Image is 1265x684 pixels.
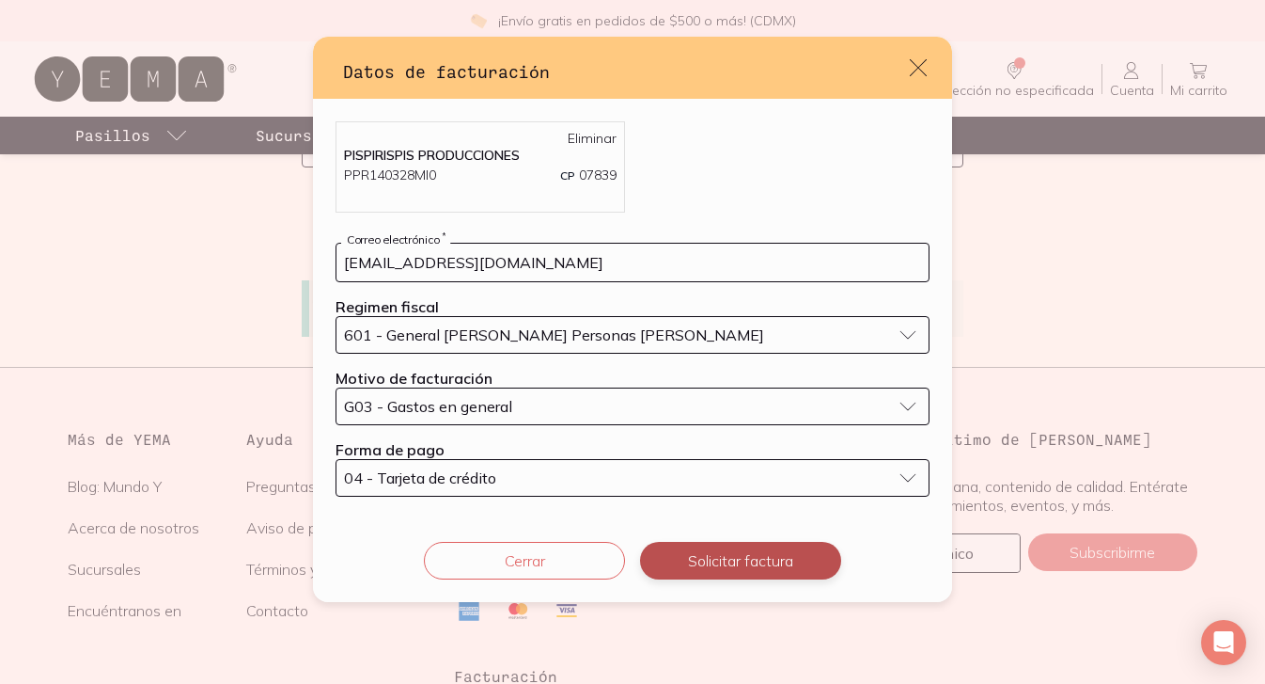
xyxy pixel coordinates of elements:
[640,542,841,580] button: Solicitar factura
[424,542,625,580] button: Cerrar
[344,147,617,164] p: PISPIRISPIS PRODUCCIONES
[336,369,492,388] label: Motivo de facturación
[568,130,617,147] a: Eliminar
[344,399,512,414] span: G03 - Gastos en general
[344,327,764,342] span: 601 - General [PERSON_NAME] Personas [PERSON_NAME]
[343,59,907,84] h3: Datos de facturación
[341,232,450,247] label: Correo electrónico
[313,37,952,602] div: default
[336,316,929,354] button: 601 - General [PERSON_NAME] Personas [PERSON_NAME]
[560,166,617,185] p: 07839
[344,470,496,485] span: 04 - Tarjeta de crédito
[336,459,929,497] button: 04 - Tarjeta de crédito
[560,168,575,183] span: CP
[1201,620,1246,665] div: Open Intercom Messenger
[336,388,929,425] button: G03 - Gastos en general
[344,166,436,185] p: PPR140328MI0
[336,440,445,459] label: Forma de pago
[336,297,439,316] label: Regimen fiscal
